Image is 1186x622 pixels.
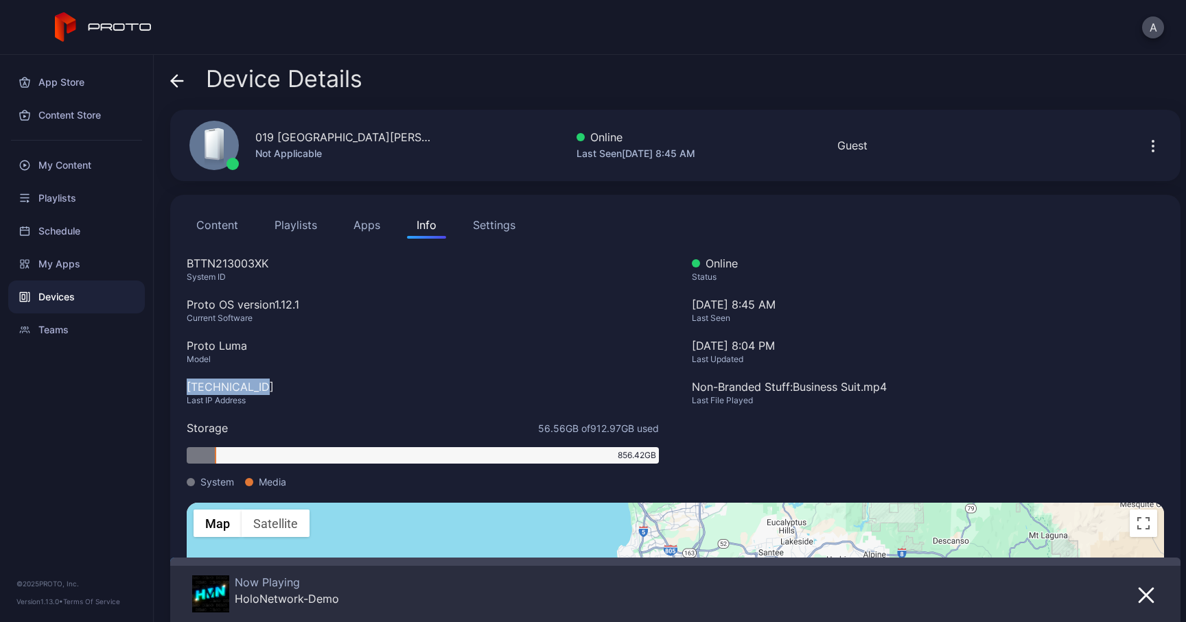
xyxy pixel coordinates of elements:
[8,215,145,248] a: Schedule
[463,211,525,239] button: Settings
[577,145,695,162] div: Last Seen [DATE] 8:45 AM
[187,296,659,313] div: Proto OS version 1.12.1
[194,510,242,537] button: Show street map
[473,217,515,233] div: Settings
[255,129,434,145] div: 019 [GEOGRAPHIC_DATA][PERSON_NAME]
[692,379,1164,395] div: Non-Branded Stuff: Business Suit.mp4
[692,255,1164,272] div: Online
[8,280,145,313] a: Devices
[255,145,434,162] div: Not Applicable
[16,597,63,606] span: Version 1.13.0 •
[16,578,137,589] div: © 2025 PROTO, Inc.
[8,248,145,280] a: My Apps
[837,137,868,154] div: Guest
[259,475,286,489] span: Media
[1142,16,1164,38] button: A
[692,354,1164,365] div: Last Updated
[187,272,659,283] div: System ID
[8,99,145,132] a: Content Store
[187,395,659,406] div: Last IP Address
[8,182,145,215] a: Playlists
[344,211,390,239] button: Apps
[187,255,659,272] div: BTTN213003XK
[235,575,339,589] div: Now Playing
[692,337,1164,354] div: [DATE] 8:04 PM
[692,272,1164,283] div: Status
[265,211,327,239] button: Playlists
[187,211,248,239] button: Content
[8,149,145,182] a: My Content
[407,211,446,239] button: Info
[242,510,310,537] button: Show satellite imagery
[63,597,120,606] a: Terms Of Service
[206,66,362,92] span: Device Details
[187,379,659,395] div: [TECHNICAL_ID]
[692,313,1164,324] div: Last Seen
[577,129,695,145] div: Online
[187,337,659,354] div: Proto Luma
[1130,510,1157,537] button: Toggle fullscreen view
[187,354,659,365] div: Model
[692,395,1164,406] div: Last File Played
[200,475,234,489] span: System
[538,421,659,435] span: 56.56 GB of 912.97 GB used
[618,449,656,462] span: 856.42 GB
[8,313,145,346] a: Teams
[692,296,1164,337] div: [DATE] 8:45 AM
[417,217,437,233] div: Info
[187,313,659,324] div: Current Software
[235,592,339,606] div: HoloNetwork-Demo
[8,66,145,99] a: App Store
[187,420,228,436] div: Storage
